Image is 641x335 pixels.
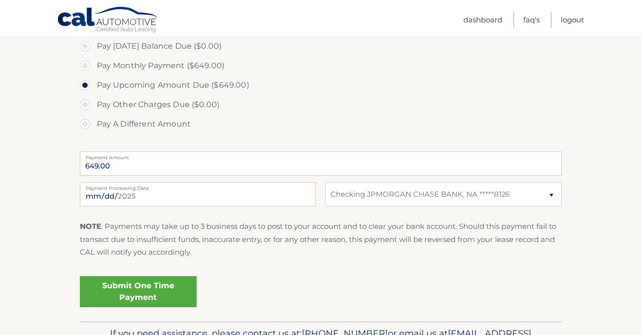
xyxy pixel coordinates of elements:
label: Payment Processing Date [80,182,316,190]
p: : Payments may take up to 3 business days to post to your account and to clear your bank account.... [80,220,562,259]
label: Pay A Different Amount [80,114,562,134]
input: Payment Amount [80,151,562,176]
a: Submit One Time Payment [80,276,197,307]
a: Cal Automotive [57,6,159,35]
a: FAQ's [523,12,540,28]
input: Payment Date [80,182,316,206]
strong: NOTE [80,222,101,231]
label: Pay Other Charges Due ($0.00) [80,95,562,114]
label: Pay Upcoming Amount Due ($649.00) [80,75,562,95]
label: Payment Amount [80,151,562,159]
label: Pay [DATE] Balance Due ($0.00) [80,37,562,56]
label: Pay Monthly Payment ($649.00) [80,56,562,75]
a: Dashboard [463,12,502,28]
a: Logout [561,12,584,28]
